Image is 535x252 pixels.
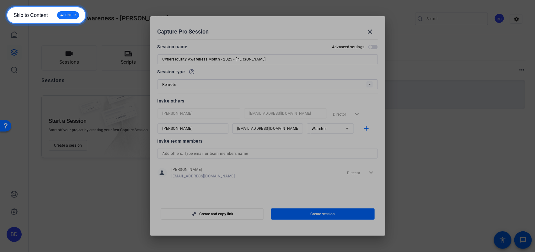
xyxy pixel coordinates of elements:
button: Create and copy link [161,208,264,220]
span: Create and copy link [199,212,233,217]
mat-icon: help_outline [189,69,195,75]
h2: Advanced settings [332,45,364,50]
span: Remote [163,82,176,87]
mat-icon: person [158,168,167,177]
input: Enter Session Name [163,55,373,63]
input: Email... [237,125,298,132]
span: Session type [158,68,185,76]
input: Add others: Type email or team members name [163,150,373,157]
span: [EMAIL_ADDRESS][DOMAIN_NAME] [172,174,235,179]
span: Create session [311,212,335,217]
span: Watcher [312,127,327,131]
input: Name... [163,125,223,132]
button: Create session [271,208,375,220]
div: Invite others [158,97,378,105]
div: Session name [158,43,188,50]
mat-icon: add [362,125,370,133]
input: Email... [249,110,322,117]
mat-icon: close [366,28,374,35]
div: Capture Pro Session [158,24,378,39]
span: [PERSON_NAME] [172,167,235,172]
div: Invite team members [158,137,378,145]
input: Name... [163,110,235,117]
